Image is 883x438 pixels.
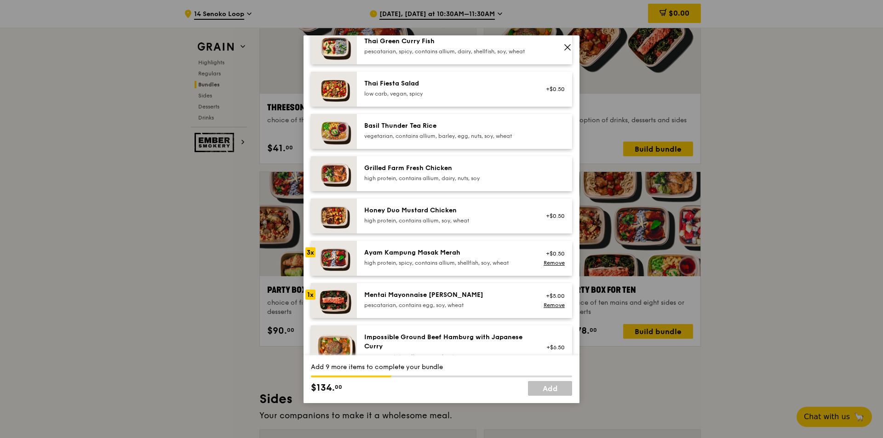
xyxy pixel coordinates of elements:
div: high protein, contains allium, soy, wheat [364,217,529,224]
div: vegan, contains allium, soy, wheat [364,353,529,360]
img: daily_normal_HORZ-Impossible-Hamburg-With-Japanese-Curry.jpg [311,325,357,370]
div: Grilled Farm Fresh Chicken [364,164,529,173]
span: $134. [311,381,335,395]
div: pescatarian, contains egg, soy, wheat [364,301,529,309]
img: daily_normal_HORZ-Grilled-Farm-Fresh-Chicken.jpg [311,156,357,191]
a: Remove [544,302,565,308]
img: daily_normal_Ayam_Kampung_Masak_Merah_Horizontal_.jpg [311,241,357,276]
img: daily_normal_HORZ-Basil-Thunder-Tea-Rice.jpg [311,114,357,149]
a: Remove [544,260,565,266]
div: Mentai Mayonnaise [PERSON_NAME] [364,290,529,300]
div: high protein, contains allium, dairy, nuts, soy [364,175,529,182]
div: vegetarian, contains allium, barley, egg, nuts, soy, wheat [364,132,529,140]
div: Thai Green Curry Fish [364,37,529,46]
div: +$0.50 [540,85,565,93]
img: daily_normal_Mentai-Mayonnaise-Aburi-Salmon-HORZ.jpg [311,283,357,318]
div: Add 9 more items to complete your bundle [311,363,572,372]
div: +$6.50 [540,344,565,351]
div: pescatarian, spicy, contains allium, dairy, shellfish, soy, wheat [364,48,529,55]
div: 3x [305,247,315,257]
div: low carb, vegan, spicy [364,90,529,97]
div: +$5.00 [540,292,565,300]
div: high protein, spicy, contains allium, shellfish, soy, wheat [364,259,529,267]
div: Impossible Ground Beef Hamburg with Japanese Curry [364,333,529,351]
img: daily_normal_Honey_Duo_Mustard_Chicken__Horizontal_.jpg [311,199,357,233]
div: +$0.50 [540,212,565,220]
a: Add [528,381,572,396]
div: +$0.50 [540,250,565,257]
div: 1x [305,290,315,300]
div: Basil Thunder Tea Rice [364,121,529,131]
span: 00 [335,383,342,391]
img: daily_normal_Thai_Fiesta_Salad__Horizontal_.jpg [311,72,357,107]
img: daily_normal_HORZ-Thai-Green-Curry-Fish.jpg [311,29,357,64]
div: Thai Fiesta Salad [364,79,529,88]
div: Ayam Kampung Masak Merah [364,248,529,257]
div: Honey Duo Mustard Chicken [364,206,529,215]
